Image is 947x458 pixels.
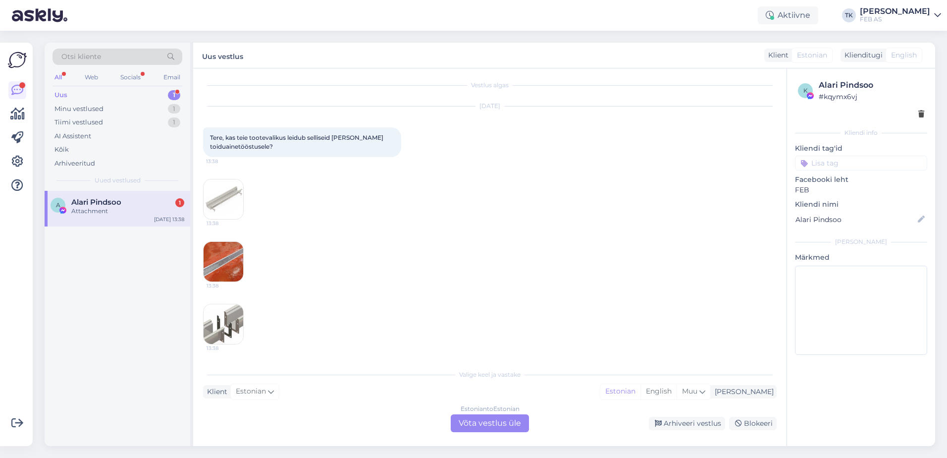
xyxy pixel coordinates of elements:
div: Võta vestlus üle [451,414,529,432]
div: Valige keel ja vastake [203,370,777,379]
div: [DATE] 13:38 [154,216,184,223]
span: 13:38 [207,282,244,289]
div: Kõik [54,145,69,155]
div: [PERSON_NAME] [795,237,927,246]
div: Email [161,71,182,84]
div: [DATE] [203,102,777,111]
div: FEB AS [860,15,930,23]
a: [PERSON_NAME]FEB AS [860,7,941,23]
p: Märkmed [795,252,927,263]
div: Arhiveeritud [54,159,95,169]
div: Arhiveeri vestlus [649,417,725,430]
span: Alari Pindsoo [71,198,121,207]
div: 1 [168,104,180,114]
img: Attachment [204,304,243,344]
div: All [53,71,64,84]
div: Estonian [600,384,640,399]
span: 13:38 [207,344,244,352]
div: English [640,384,677,399]
div: TK [842,8,856,22]
div: Minu vestlused [54,104,104,114]
p: Kliendi tag'id [795,143,927,154]
div: Alari Pindsoo [819,79,924,91]
span: Tere, kas teie tootevalikus leidub selliseid [PERSON_NAME] toiduainetööstusele? [210,134,385,150]
p: Kliendi nimi [795,199,927,210]
span: Uued vestlused [95,176,141,185]
div: 1 [175,198,184,207]
img: Askly Logo [8,51,27,69]
div: Uus [54,90,67,100]
div: [PERSON_NAME] [860,7,930,15]
div: Socials [118,71,143,84]
span: A [56,201,60,209]
img: Attachment [204,179,243,219]
input: Lisa nimi [795,214,916,225]
div: 1 [168,117,180,127]
div: Estonian to Estonian [461,404,520,413]
img: Attachment [204,242,243,282]
div: Klienditugi [841,50,883,60]
div: [PERSON_NAME] [711,387,774,397]
input: Lisa tag [795,156,927,171]
div: Aktiivne [758,6,818,24]
div: Attachment [71,207,184,216]
span: k [803,87,808,94]
label: Uus vestlus [202,49,243,62]
div: Blokeeri [729,417,777,430]
span: Muu [682,387,697,396]
span: 13:38 [207,220,244,227]
div: Tiimi vestlused [54,117,103,127]
div: Klient [764,50,789,60]
span: Estonian [797,50,827,60]
span: Otsi kliente [61,52,101,62]
div: Klient [203,387,227,397]
span: Estonian [236,386,266,397]
p: Facebooki leht [795,174,927,185]
div: # kqymx6vj [819,91,924,102]
div: Vestlus algas [203,81,777,90]
div: Kliendi info [795,128,927,137]
span: 13:38 [206,158,243,165]
p: FEB [795,185,927,195]
div: Web [83,71,100,84]
div: 1 [168,90,180,100]
span: English [891,50,917,60]
div: AI Assistent [54,131,91,141]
